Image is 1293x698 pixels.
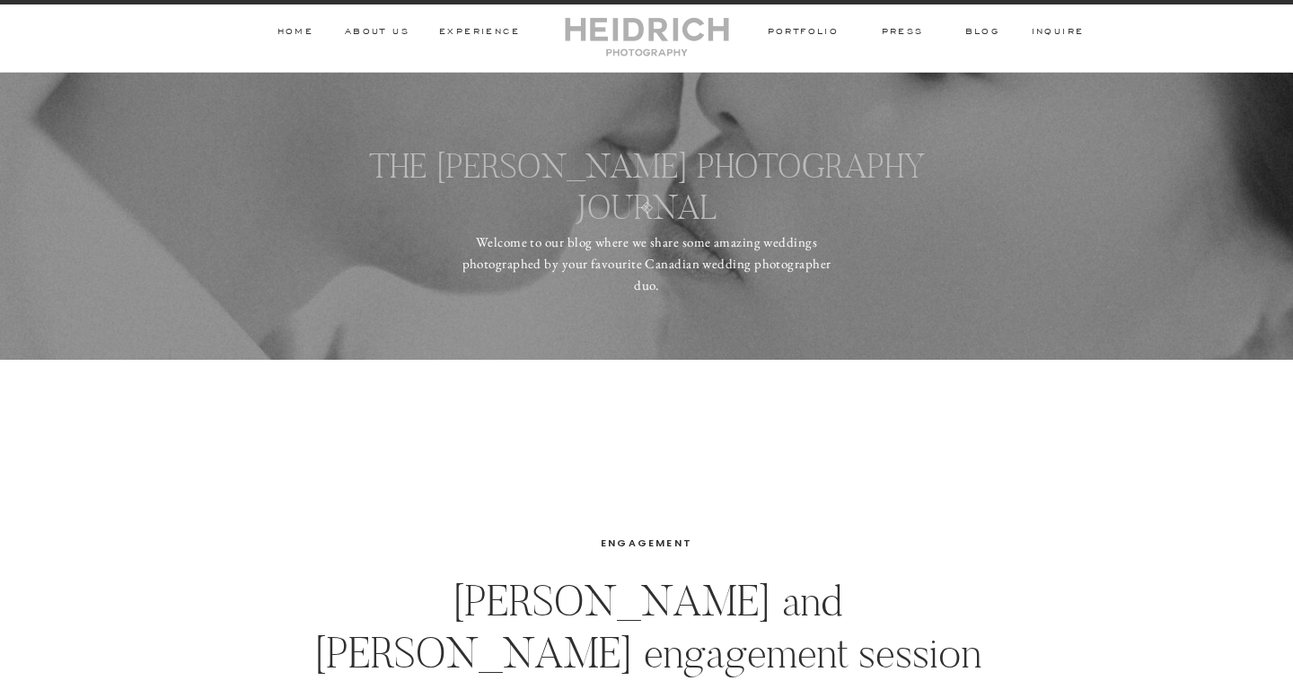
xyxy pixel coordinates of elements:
a: PORTFOLIO [766,25,840,41]
a: inquire [1027,25,1088,41]
a: Engagement [601,536,692,550]
a: ABOUT Us [340,25,414,41]
a: BLOG [963,25,1001,41]
a: PRESS [879,25,926,41]
p: Welcome to our blog where we share some amazing weddings photographed by your favourite Canadian ... [451,231,842,304]
a: Experience [435,25,523,41]
a: HOME [277,25,314,41]
h1: [PERSON_NAME] and [PERSON_NAME] engagement session [297,575,997,678]
h3: THE [PERSON_NAME] PHOTOGRAPHY JOURNAL [309,146,984,237]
